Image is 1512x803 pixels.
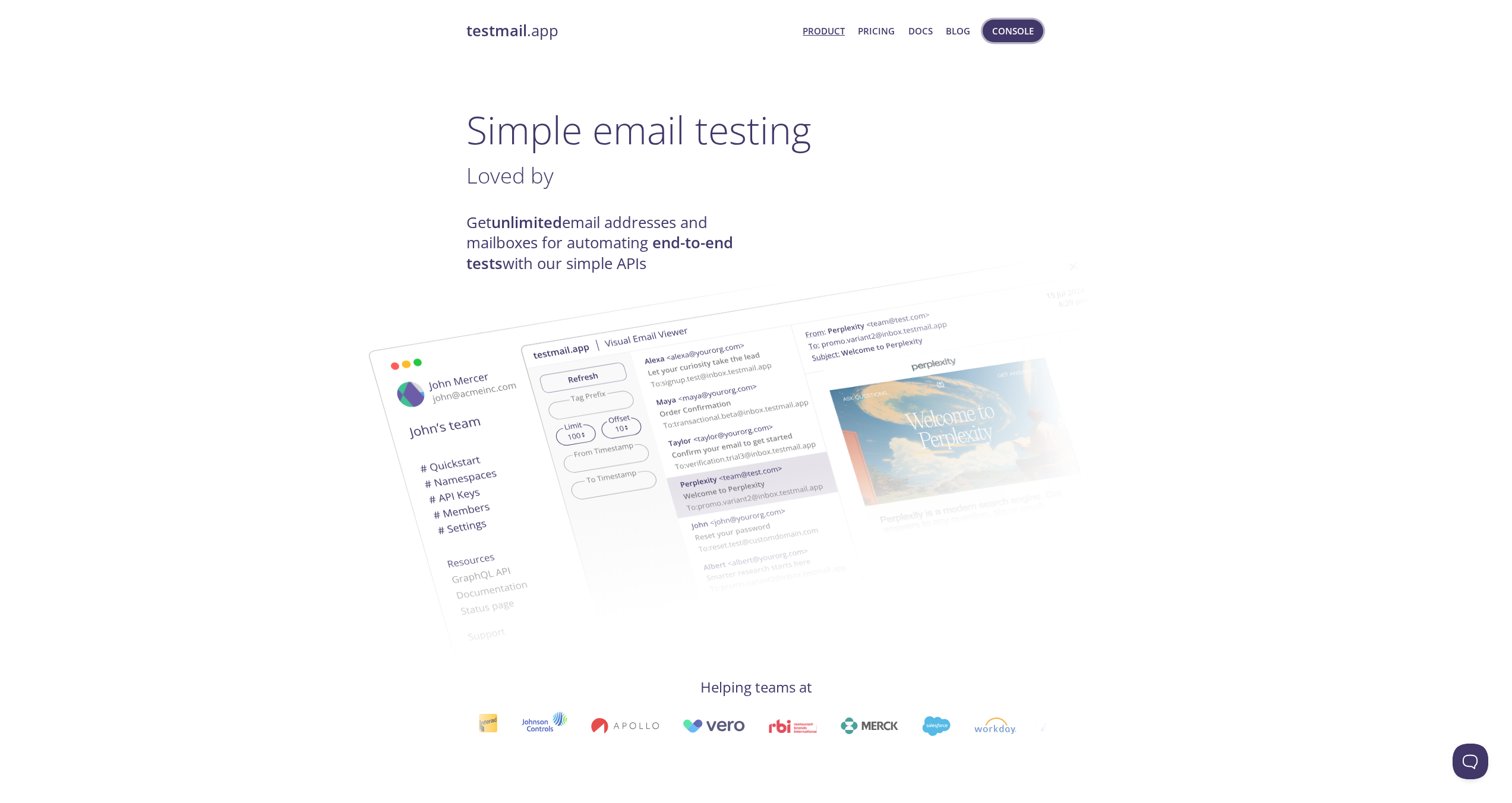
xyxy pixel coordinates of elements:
iframe: Help Scout Beacon - Open [1453,744,1488,779]
img: apollo [588,717,655,734]
img: testmail-email-viewer [324,275,965,677]
button: Console [983,20,1043,42]
h1: Simple email testing [466,107,1046,153]
img: testmail-email-viewer [520,236,1161,638]
img: workday [971,717,1014,734]
a: Pricing [858,23,895,39]
img: salesforce [919,716,948,736]
a: Blog [946,23,970,39]
img: rbi [766,719,814,733]
strong: unlimited [491,212,562,233]
a: testmail.app [466,21,794,41]
a: Product [803,23,845,39]
a: Docs [908,23,933,39]
strong: testmail [466,20,527,41]
img: johnsoncontrols [518,712,564,740]
span: Loved by [466,160,554,190]
img: merck [838,717,895,734]
h4: Helping teams at [466,678,1046,697]
strong: end-to-end tests [466,232,733,273]
span: Console [992,23,1034,39]
img: vero [679,719,742,733]
h4: Get email addresses and mailboxes for automating with our simple APIs [466,213,756,274]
